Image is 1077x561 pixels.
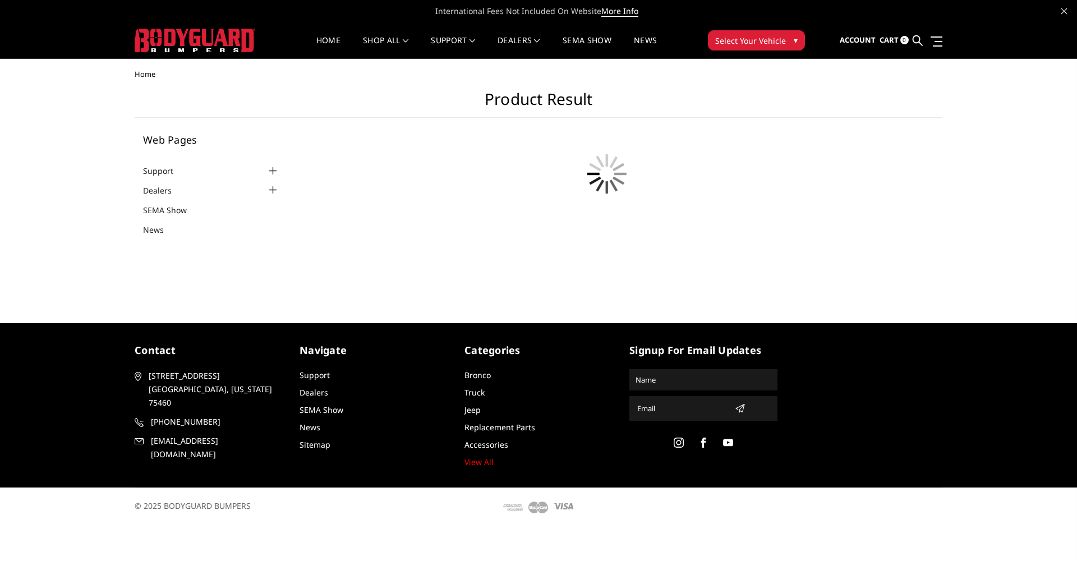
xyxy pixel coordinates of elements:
[135,415,283,429] a: [PHONE_NUMBER]
[143,204,201,216] a: SEMA Show
[464,422,535,433] a: Replacement Parts
[708,30,805,50] button: Select Your Vehicle
[143,185,186,196] a: Dealers
[143,135,280,145] h5: Web Pages
[900,36,909,44] span: 0
[300,404,343,415] a: SEMA Show
[143,165,187,177] a: Support
[135,343,283,358] h5: contact
[143,224,178,236] a: News
[464,370,491,380] a: Bronco
[464,387,485,398] a: Truck
[135,29,255,52] img: BODYGUARD BUMPERS
[880,35,899,45] span: Cart
[464,457,494,467] a: View All
[149,369,279,410] span: [STREET_ADDRESS] [GEOGRAPHIC_DATA], [US_STATE] 75460
[794,34,798,46] span: ▾
[151,434,281,461] span: [EMAIL_ADDRESS][DOMAIN_NAME]
[300,422,320,433] a: News
[631,371,776,389] input: Name
[300,343,448,358] h5: Navigate
[151,415,281,429] span: [PHONE_NUMBER]
[300,439,330,450] a: Sitemap
[880,25,909,56] a: Cart 0
[601,6,638,17] a: More Info
[135,90,942,118] h1: Product Result
[135,500,251,511] span: © 2025 BODYGUARD BUMPERS
[840,25,876,56] a: Account
[563,36,611,58] a: SEMA Show
[464,439,508,450] a: Accessories
[135,69,155,79] span: Home
[633,399,730,417] input: Email
[316,36,340,58] a: Home
[498,36,540,58] a: Dealers
[464,404,481,415] a: Jeep
[363,36,408,58] a: shop all
[135,434,283,461] a: [EMAIL_ADDRESS][DOMAIN_NAME]
[840,35,876,45] span: Account
[300,387,328,398] a: Dealers
[464,343,613,358] h5: Categories
[634,36,657,58] a: News
[431,36,475,58] a: Support
[715,35,786,47] span: Select Your Vehicle
[579,146,635,202] img: preloader.gif
[629,343,777,358] h5: signup for email updates
[300,370,330,380] a: Support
